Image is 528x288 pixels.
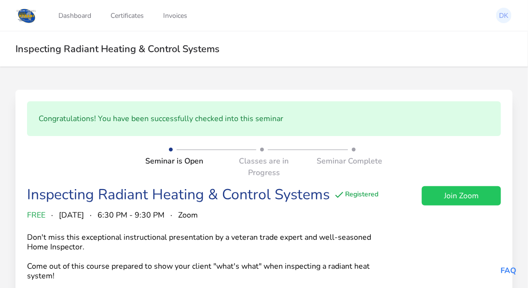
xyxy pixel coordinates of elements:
img: Logo [15,7,37,24]
div: Seminar Complete [304,155,383,178]
div: Registered [333,189,378,201]
div: Don't miss this exceptional instructional presentation by a veteran trade expert and well-seasone... [27,233,383,281]
div: Congratulations! You have been successfully checked into this seminar [27,101,501,136]
div: Inspecting Radiant Heating & Control Systems [27,186,330,204]
a: Join Zoom [422,186,501,206]
span: Zoom [178,209,198,221]
img: Douglas Kaufman [496,8,512,23]
div: Classes are in Progress [224,155,304,178]
span: 6:30 PM - 9:30 PM [97,209,165,221]
a: FAQ [500,265,516,276]
span: · [170,209,172,221]
span: · [51,209,53,221]
span: [DATE] [59,209,84,221]
span: FREE [27,209,45,221]
div: Seminar is Open [146,155,225,178]
span: · [90,209,92,221]
h2: Inspecting Radiant Heating & Control Systems [15,43,513,55]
